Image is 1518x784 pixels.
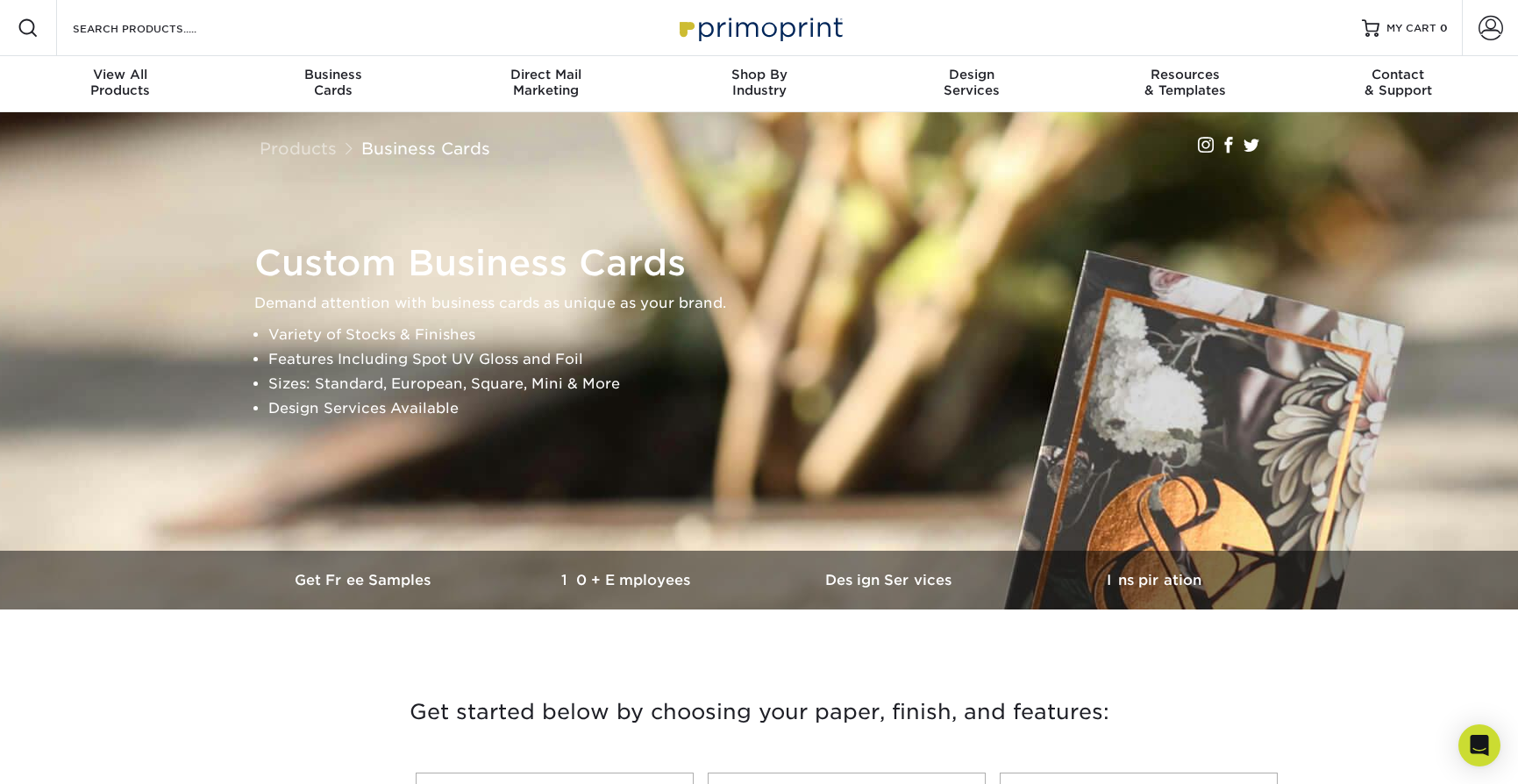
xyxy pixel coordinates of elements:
[233,551,496,609] a: Get Free Samples
[652,67,866,98] div: Industry
[1292,67,1505,98] div: & Support
[1386,21,1436,36] span: MY CART
[254,242,1280,284] h1: Custom Business Cards
[652,56,866,112] a: Shop ByIndustry
[268,372,1280,396] li: Sizes: Standard, European, Square, Mini & More
[226,67,439,82] span: Business
[254,291,1280,316] p: Demand attention with business cards as unique as your brand.
[361,139,490,158] a: Business Cards
[268,347,1280,372] li: Features Including Spot UV Gloss and Foil
[652,67,866,82] span: Shop By
[439,67,652,82] span: Direct Mail
[866,56,1079,112] a: DesignServices
[1292,56,1505,112] a: Contact& Support
[496,572,759,588] h3: 10+ Employees
[1292,67,1505,82] span: Contact
[14,67,227,98] div: Products
[439,56,652,112] a: Direct MailMarketing
[268,396,1280,421] li: Design Services Available
[260,139,337,158] a: Products
[226,67,439,98] div: Cards
[866,67,1079,98] div: Services
[1079,67,1292,98] div: & Templates
[268,323,1280,347] li: Variety of Stocks & Finishes
[759,551,1023,609] a: Design Services
[14,67,227,82] span: View All
[1023,551,1286,609] a: Inspiration
[1079,56,1292,112] a: Resources& Templates
[14,56,227,112] a: View AllProducts
[1079,67,1292,82] span: Resources
[226,56,439,112] a: BusinessCards
[866,67,1079,82] span: Design
[1023,572,1286,588] h3: Inspiration
[71,18,242,39] input: SEARCH PRODUCTS.....
[246,673,1272,752] h3: Get started below by choosing your paper, finish, and features:
[233,572,496,588] h3: Get Free Samples
[439,67,652,98] div: Marketing
[1458,724,1500,766] div: Open Intercom Messenger
[496,551,759,609] a: 10+ Employees
[759,572,1023,588] h3: Design Services
[672,9,847,46] img: Primoprint
[1440,22,1448,34] span: 0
